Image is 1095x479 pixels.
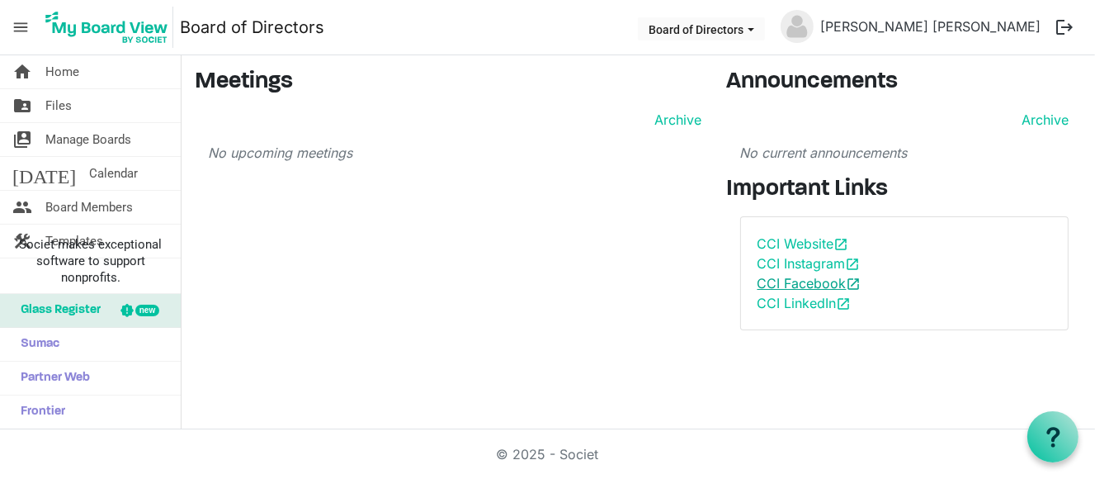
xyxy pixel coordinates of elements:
[758,295,852,311] a: CCI LinkedInopen_in_new
[638,17,765,40] button: Board of Directors dropdownbutton
[846,257,861,272] span: open_in_new
[1047,10,1082,45] button: logout
[40,7,180,48] a: My Board View Logo
[12,362,90,395] span: Partner Web
[758,275,861,292] a: CCI Facebookopen_in_new
[781,10,814,43] img: no-profile-picture.svg
[497,446,599,462] a: © 2025 - Societ
[180,11,324,44] a: Board of Directors
[45,225,103,258] span: Templates
[727,69,1082,97] h3: Announcements
[89,157,138,190] span: Calendar
[12,328,59,361] span: Sumac
[45,123,131,156] span: Manage Boards
[758,235,849,252] a: CCI Websiteopen_in_new
[1015,110,1069,130] a: Archive
[12,123,32,156] span: switch_account
[649,110,702,130] a: Archive
[12,157,76,190] span: [DATE]
[40,7,173,48] img: My Board View Logo
[195,69,702,97] h3: Meetings
[45,191,133,224] span: Board Members
[758,255,861,272] a: CCI Instagramopen_in_new
[12,294,101,327] span: Glass Register
[45,55,79,88] span: Home
[727,176,1082,204] h3: Important Links
[12,55,32,88] span: home
[12,225,32,258] span: construction
[45,89,72,122] span: Files
[837,296,852,311] span: open_in_new
[135,305,159,316] div: new
[847,277,861,292] span: open_in_new
[7,236,173,286] span: Societ makes exceptional software to support nonprofits.
[834,237,849,252] span: open_in_new
[208,143,702,163] p: No upcoming meetings
[814,10,1047,43] a: [PERSON_NAME] [PERSON_NAME]
[5,12,36,43] span: menu
[12,191,32,224] span: people
[12,89,32,122] span: folder_shared
[740,143,1069,163] p: No current announcements
[12,396,65,429] span: Frontier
